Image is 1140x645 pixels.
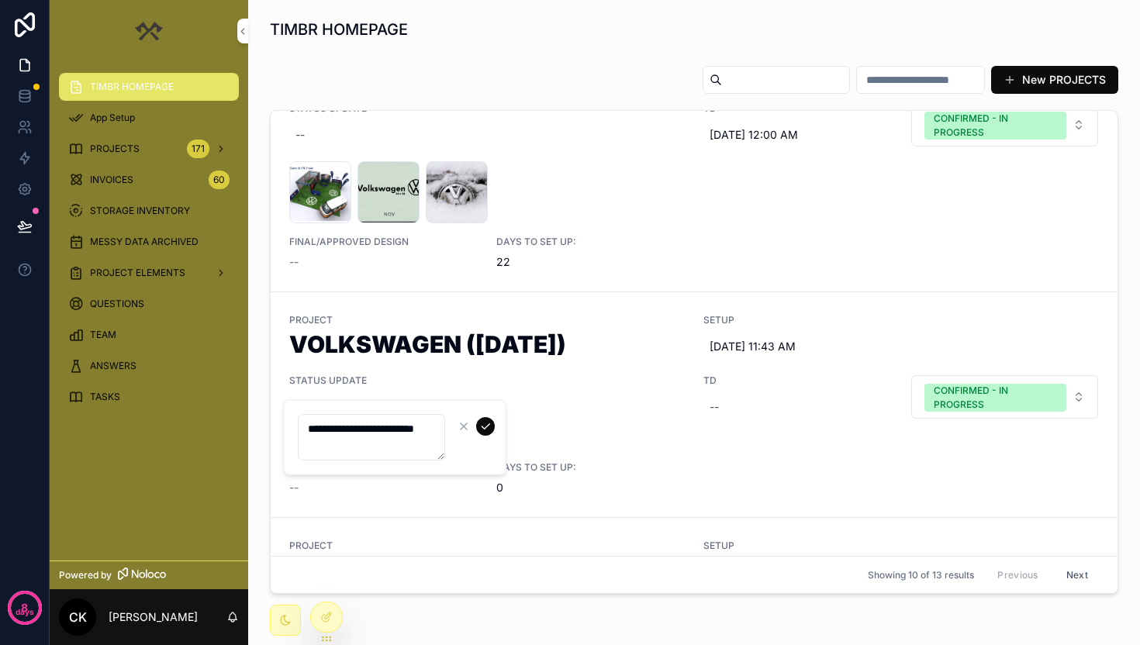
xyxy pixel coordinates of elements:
span: -- [289,254,299,270]
span: CK [69,608,87,626]
a: INVOICES60 [59,166,239,194]
span: DAYS TO SET UP: [496,236,1030,248]
a: PROJECT ELEMENTS [59,259,239,287]
span: TEAM [90,329,116,341]
a: TASKS [59,383,239,411]
button: Select Button [911,375,1098,419]
span: QUESTIONS [90,298,144,310]
div: -- [710,399,719,415]
div: scrollable content [50,62,248,431]
a: App Setup [59,104,239,132]
span: Showing 10 of 13 results [868,569,974,581]
span: [DATE] 12:00 AM [710,127,886,143]
span: SETUP [703,314,961,326]
button: Next [1055,563,1099,587]
span: Powered by [59,569,112,581]
a: STORAGE INVENTORY [59,197,239,225]
div: 171 [187,140,209,158]
span: STORAGE INVENTORY [90,205,190,217]
div: CONFIRMED - IN PROGRESS [934,384,1057,412]
span: PROJECT [289,540,685,552]
div: CONFIRMED - IN PROGRESS [934,112,1057,140]
span: PROJECT ELEMENTS [90,267,185,279]
span: SETUP [703,540,961,552]
button: Select Button [911,103,1098,147]
span: TIMBR HOMEPAGE [90,81,174,93]
p: 8 [21,600,28,616]
span: 0 [496,480,1030,495]
h1: VOLKSWAGEN ([DATE]) [289,333,685,362]
span: TD [703,374,892,387]
a: ANSWERS [59,352,239,380]
span: ANSWERS [90,360,136,372]
a: PROJECTVOLKSWAGEN ([DATE])SETUP[DATE] 11:43 AMSTATUS UPDATE--TD--Select Button--FINAL/APPROVED DE... [271,292,1118,518]
span: DAYS TO SET UP: [496,461,1030,474]
span: App Setup [90,112,135,124]
span: TASKS [90,391,120,403]
span: INVOICES [90,174,133,186]
a: TEAM [59,321,239,349]
p: days [16,606,34,619]
span: STATUS UPDATE [289,374,685,387]
p: [PERSON_NAME] [109,609,198,625]
a: TIMBR HOMEPAGE [59,73,239,101]
div: 60 [209,171,230,189]
span: [DATE] 11:43 AM [710,339,955,354]
span: MESSY DATA ARCHIVED [90,236,199,248]
a: Powered by [50,560,248,589]
div: -- [295,127,305,143]
h1: TIMBR HOMEPAGE [270,19,408,40]
span: -- [289,480,299,495]
a: QUESTIONS [59,290,239,318]
span: PROJECTS [90,143,140,155]
span: FINAL/APPROVED DESIGN [289,236,478,248]
span: 22 [496,254,1030,270]
img: App logo [132,19,165,43]
a: MESSY DATA ARCHIVED [59,228,239,256]
a: PROJECTS171 [59,135,239,163]
span: PROJECT [289,314,685,326]
button: New PROJECTS [991,66,1118,94]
